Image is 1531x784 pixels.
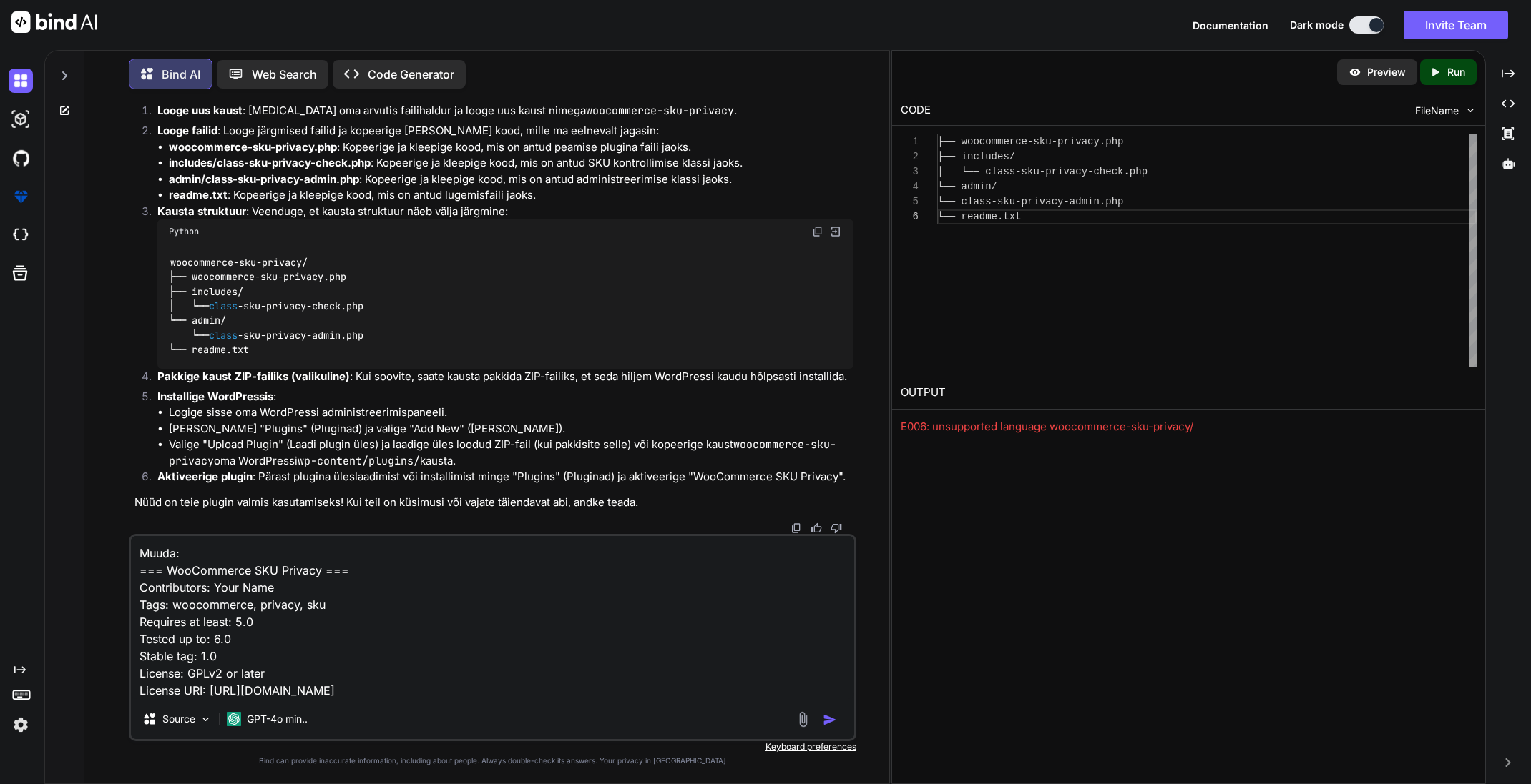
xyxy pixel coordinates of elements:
[892,376,1485,410] h2: OUTPUT
[901,134,919,149] div: 1
[162,66,200,83] p: Bind AI
[901,102,931,119] div: CODE
[9,146,33,170] img: githubDark
[227,712,241,726] img: GPT-4o mini
[169,187,853,204] li: : Kopeerige ja kleepige kood, mis on antud lugemisfaili jaoks.
[169,188,228,202] strong: readme.txt
[157,204,246,218] strong: Kausta struktuur
[169,437,836,468] code: woocommerce-sku-privacy
[169,140,337,154] strong: woocommerce-sku-privacy.php
[791,522,802,534] img: copy
[9,69,33,93] img: darkChat
[937,196,1123,207] span: └── class-sku-privacy-admin.php
[157,470,253,483] strong: Aktiveerige plugin
[1290,18,1344,32] span: Dark mode
[937,151,1015,162] span: ├── includes/
[1464,104,1477,116] img: chevron down
[131,536,854,699] textarea: Muuda: === WooCommerce SKU Privacy === Contributors: Your Name Tags: woocommerce, privacy, sku Re...
[209,329,238,342] span: class
[169,226,199,237] span: Python
[209,299,238,312] span: class
[157,124,217,137] strong: Looge failid
[157,369,853,385] p: : Kui soovite, saate kausta pakkida ZIP-failiks, et seda hiljem WordPressi kaudu hõlpsasti instal...
[937,136,1123,147] span: ├── woocommerce-sku-privacy.php
[1367,65,1406,79] p: Preview
[11,11,97,33] img: Bind AI
[247,712,308,726] p: GPT-4o min..
[157,389,273,403] strong: Installige WordPressis
[1415,104,1459,118] span: FileName
[9,107,33,132] img: darkAi-studio
[9,713,33,737] img: settings
[901,149,919,164] div: 2
[9,223,33,247] img: cloudideIcon
[901,419,1477,435] div: E006: unsupported language woocommerce-sku-privacy/
[1193,19,1268,31] span: Documentation
[169,421,853,437] li: [PERSON_NAME] "Plugins" (Pluginad) ja valige "Add New" ([PERSON_NAME]).
[1447,65,1465,79] p: Run
[169,437,853,469] li: Valige "Upload Plugin" (Laadi plugin üles) ja laadige üles loodud ZIP-fail (kui pakkisite selle) ...
[937,181,997,192] span: └── admin/
[129,741,856,753] p: Keyboard preferences
[829,225,842,238] img: Open in Browser
[901,179,919,194] div: 4
[812,226,823,237] img: copy
[162,712,195,726] p: Source
[901,209,919,224] div: 6
[9,184,33,209] img: premium
[252,66,317,83] p: Web Search
[937,211,1022,222] span: └── readme.txt
[157,204,853,220] p: : Veenduge, et kausta struktuur näeb välja järgmine:
[901,194,919,209] div: 5
[1349,66,1361,79] img: preview
[298,454,420,468] code: wp-content/plugins/
[586,104,734,118] code: woocommerce-sku-privacy
[169,172,853,188] li: : Kopeerige ja kleepige kood, mis on antud administreerimise klassi jaoks.
[200,713,212,725] img: Pick Models
[368,66,454,83] p: Code Generator
[169,155,853,172] li: : Kopeerige ja kleepige kood, mis on antud SKU kontrollimise klassi jaoks.
[831,522,842,534] img: dislike
[157,469,853,485] p: : Pärast plugina üleslaadimist või installimist minge "Plugins" (Pluginad) ja aktiveerige "WooCom...
[169,139,853,156] li: : Kopeerige ja kleepige kood, mis on antud peamise plugina faili jaoks.
[169,156,371,169] strong: includes/class-sku-privacy-check.php
[937,166,1148,177] span: │ └── class-sku-privacy-check.php
[169,255,363,357] code: woocommerce-sku-privacy/ ├── woocommerce-sku-privacy.php ├── includes/ │ └── -sku-privacy-check.p...
[1404,11,1508,39] button: Invite Team
[169,172,359,186] strong: admin/class-sku-privacy-admin.php
[134,495,853,511] p: Nüüd on teie plugin valmis kasutamiseks! Kui teil on küsimusi või vajate täiendavat abi, andke te...
[795,711,811,728] img: attachment
[157,389,853,405] p: :
[157,104,243,117] strong: Looge uus kaust
[157,369,350,383] strong: Pakkige kaust ZIP-failiks (valikuline)
[1193,18,1268,33] button: Documentation
[129,755,856,766] p: Bind can provide inaccurate information, including about people. Always double-check its answers....
[157,123,853,139] p: : Looge järgmised failid ja kopeerige [PERSON_NAME] kood, mille ma eelnevalt jagasin:
[823,713,837,727] img: icon
[811,522,822,534] img: like
[157,103,853,119] p: : [MEDICAL_DATA] oma arvutis failihaldur ja looge uus kaust nimega .
[169,405,853,421] li: Logige sisse oma WordPressi administreerimispaneeli.
[901,164,919,179] div: 3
